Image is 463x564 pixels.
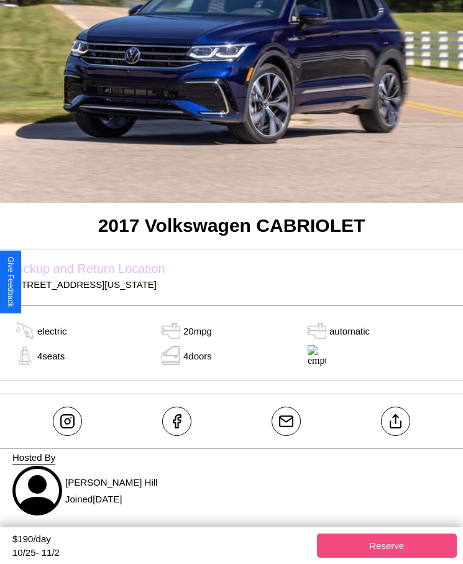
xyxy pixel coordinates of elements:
div: 10 / 25 - 11 / 2 [12,547,311,558]
div: Give Feedback [6,257,15,307]
p: 4 doors [183,348,212,364]
p: automatic [329,323,370,340]
img: gas [12,321,37,340]
img: gas [12,346,37,365]
label: Pickup and Return Location [12,262,451,276]
p: 4 seats [37,348,65,364]
img: tank [158,321,183,340]
p: [PERSON_NAME] Hill [65,474,157,491]
img: gas [305,321,329,340]
p: 20 mpg [183,323,212,340]
div: $ 190 /day [12,534,311,547]
p: electric [37,323,67,340]
p: [STREET_ADDRESS][US_STATE] [12,276,451,293]
img: door [158,346,183,365]
p: Hosted By [12,449,451,466]
p: Joined [DATE] [65,491,157,507]
button: Reserve [317,534,457,558]
img: empty [305,345,329,366]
